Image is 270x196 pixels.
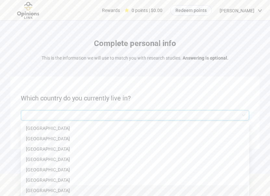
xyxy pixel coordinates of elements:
span: star [124,8,129,13]
p: Which country do you currently live in? [21,93,249,103]
p: [GEOGRAPHIC_DATA] [26,187,244,194]
h1: Complete personal info [42,38,228,50]
p: [GEOGRAPHIC_DATA] [26,166,244,173]
strong: Answering is optional. [183,55,228,61]
p: [GEOGRAPHIC_DATA] [26,145,244,153]
span: down [258,8,262,13]
button: Redeem points [170,5,212,16]
span: Redeem points [175,7,207,14]
p: [GEOGRAPHIC_DATA] [26,135,244,142]
p: [GEOGRAPHIC_DATA] [26,125,244,132]
p: This is the information we will use to match you with research studies. [42,54,228,62]
p: [GEOGRAPHIC_DATA] [26,177,244,184]
span: [PERSON_NAME] [220,0,254,21]
p: [GEOGRAPHIC_DATA] [26,156,244,163]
